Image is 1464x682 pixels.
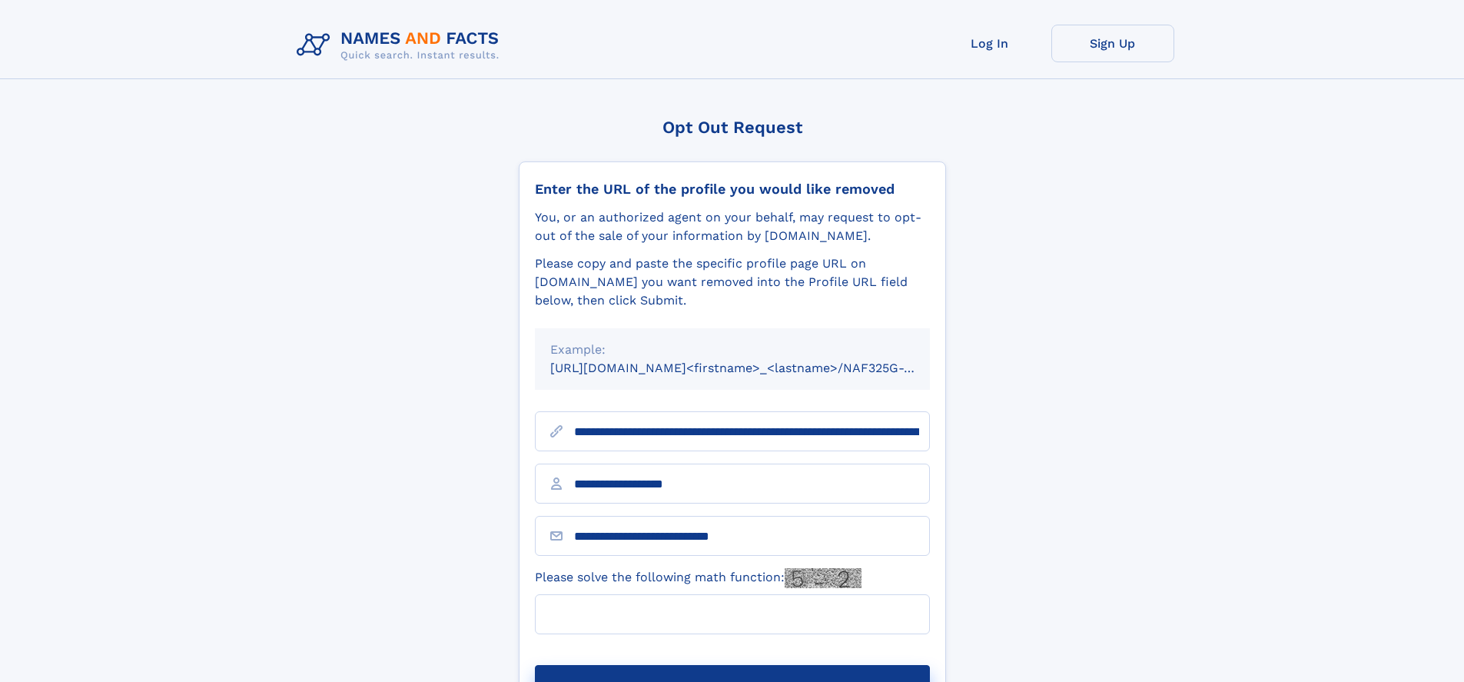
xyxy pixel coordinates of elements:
div: Opt Out Request [519,118,946,137]
a: Log In [928,25,1051,62]
small: [URL][DOMAIN_NAME]<firstname>_<lastname>/NAF325G-xxxxxxxx [550,361,959,375]
label: Please solve the following math function: [535,568,861,588]
div: You, or an authorized agent on your behalf, may request to opt-out of the sale of your informatio... [535,208,930,245]
div: Please copy and paste the specific profile page URL on [DOMAIN_NAME] you want removed into the Pr... [535,255,930,310]
div: Enter the URL of the profile you would like removed [535,181,930,198]
div: Example: [550,341,915,359]
a: Sign Up [1051,25,1174,62]
img: Logo Names and Facts [290,25,512,66]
